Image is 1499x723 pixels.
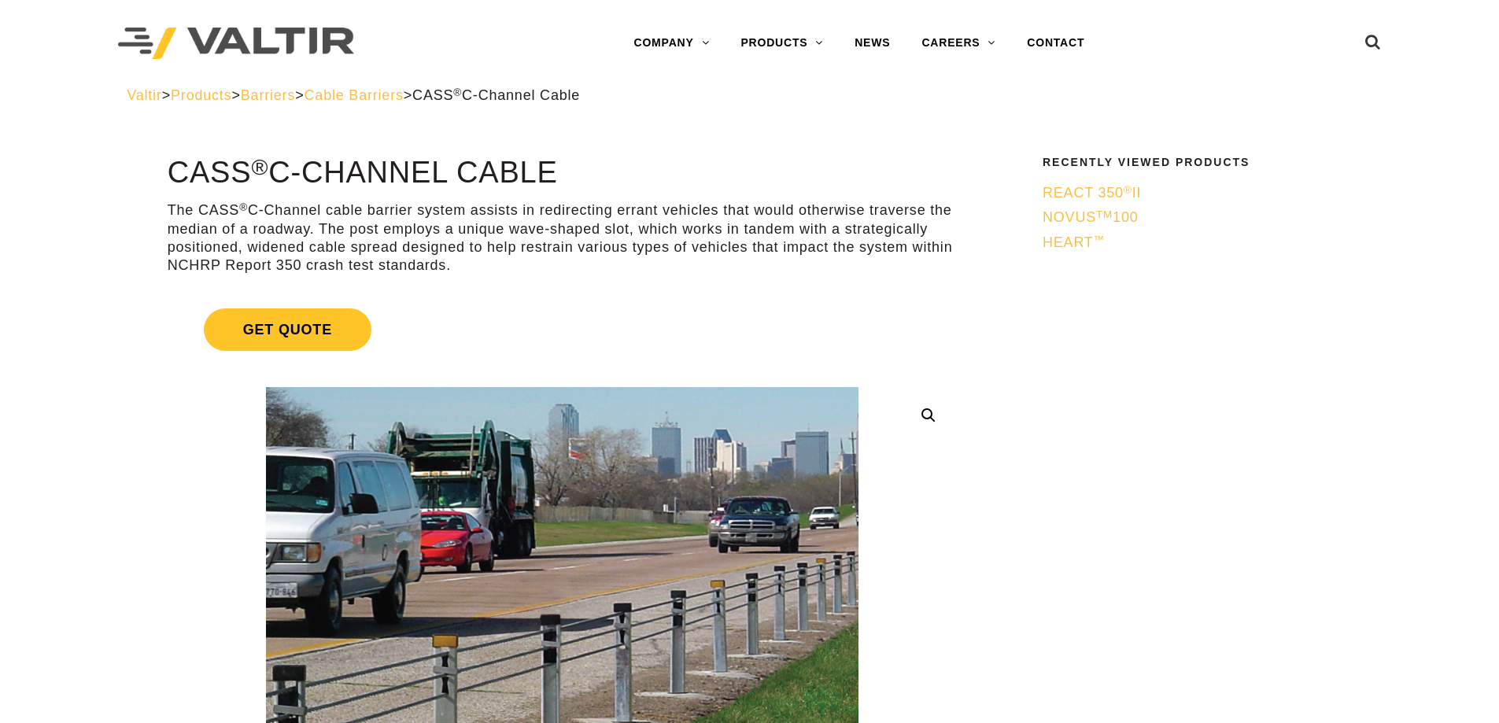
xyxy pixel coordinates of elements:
img: Valtir [118,28,354,60]
a: Get Quote [168,290,957,370]
span: HEART [1043,234,1105,250]
a: Cable Barriers [305,87,404,103]
sup: ® [239,201,248,213]
a: HEART™ [1043,234,1362,252]
a: REACT 350®II [1043,184,1362,202]
a: CONTACT [1011,28,1100,59]
span: REACT 350 II [1043,185,1141,201]
sup: ® [251,154,268,179]
sup: ® [453,87,462,98]
p: The CASS C-Channel cable barrier system assists in redirecting errant vehicles that would otherwi... [168,201,957,275]
a: COMPANY [618,28,725,59]
h2: Recently Viewed Products [1043,157,1362,168]
a: Valtir [127,87,161,103]
a: NOVUSTM100 [1043,208,1362,227]
a: PRODUCTS [725,28,839,59]
span: NOVUS 100 [1043,209,1139,225]
div: > > > > [127,87,1372,105]
sup: ® [1124,184,1132,196]
a: Barriers [241,87,295,103]
sup: ™ [1094,234,1105,245]
span: Get Quote [204,308,371,351]
a: CAREERS [906,28,1011,59]
a: Products [171,87,231,103]
a: NEWS [839,28,906,59]
h1: CASS C-Channel Cable [168,157,957,190]
span: CASS C-Channel Cable [412,87,580,103]
sup: TM [1096,208,1113,220]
